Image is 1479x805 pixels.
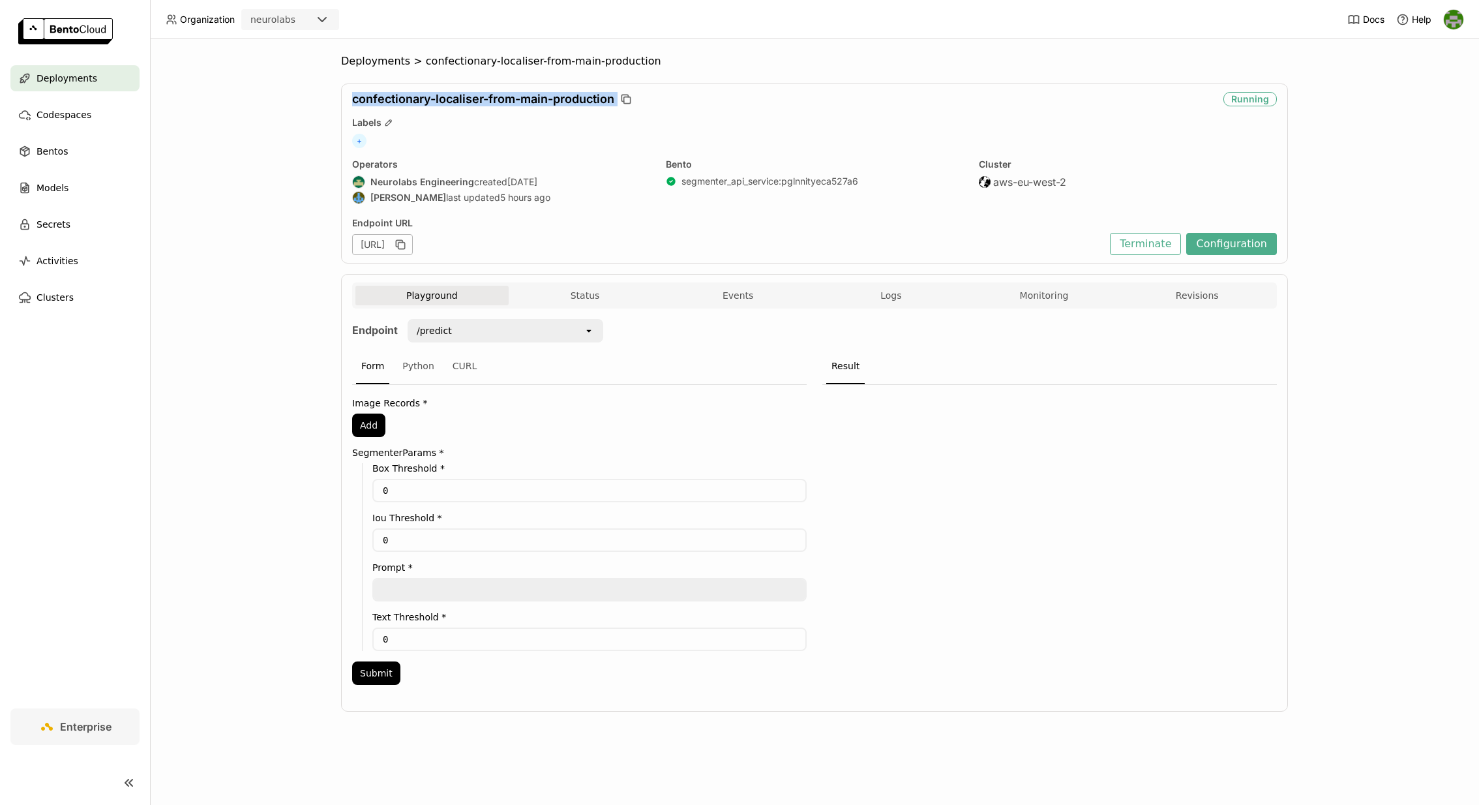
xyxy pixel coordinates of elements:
[341,55,410,68] span: Deployments
[880,290,901,301] span: Logs
[37,253,78,269] span: Activities
[18,18,113,44] img: logo
[993,175,1066,189] span: aws-eu-west-2
[500,192,550,204] span: 5 hours ago
[341,55,1288,68] nav: Breadcrumbs navigation
[352,398,807,408] label: Image Records *
[10,65,140,91] a: Deployments
[370,192,446,204] strong: [PERSON_NAME]
[352,134,366,148] span: +
[180,14,235,25] span: Organization
[10,284,140,311] a: Clusters
[352,324,398,337] strong: Endpoint
[37,290,74,305] span: Clusters
[37,144,68,159] span: Bentos
[826,349,865,384] div: Result
[10,102,140,128] a: Codespaces
[666,159,964,170] div: Bento
[507,176,537,188] span: [DATE]
[10,175,140,201] a: Models
[1363,14,1384,25] span: Docs
[372,612,807,622] label: Text Threshold *
[372,513,807,523] label: Iou Threshold *
[453,324,455,337] input: Selected /predict.
[297,14,298,27] input: Selected neurolabs.
[10,248,140,274] a: Activities
[352,234,413,255] div: [URL]
[352,448,807,458] label: SegmenterParams *
[352,414,385,437] button: Add
[447,349,483,384] div: CURL
[372,463,807,474] label: Box Threshold *
[1396,13,1431,26] div: Help
[968,286,1121,305] button: Monitoring
[37,70,97,86] span: Deployments
[352,92,614,106] span: confectionary-localiser-from-main-production
[1444,10,1463,29] img: Toby Thomas
[352,191,650,204] div: last updated
[1223,92,1277,106] div: Running
[681,175,858,187] a: segmenter_api_service:pglnnityeca527a6
[372,562,807,573] label: Prompt *
[37,107,91,123] span: Codespaces
[37,217,70,232] span: Secrets
[1347,13,1384,26] a: Docs
[352,175,650,189] div: created
[352,217,1103,229] div: Endpoint URL
[1120,286,1274,305] button: Revisions
[10,211,140,237] a: Secrets
[410,55,426,68] span: >
[979,159,1277,170] div: Cluster
[352,159,650,170] div: Operators
[353,176,365,188] img: Neurolabs Engineering
[1110,233,1181,255] button: Terminate
[1186,233,1277,255] button: Configuration
[426,55,661,68] span: confectionary-localiser-from-main-production
[1412,14,1431,25] span: Help
[250,13,295,26] div: neurolabs
[509,286,662,305] button: Status
[10,708,140,745] a: Enterprise
[60,720,112,733] span: Enterprise
[584,326,594,336] svg: open
[10,138,140,164] a: Bentos
[661,286,814,305] button: Events
[353,192,365,204] img: Flaviu Sămărghițan
[37,180,68,196] span: Models
[417,324,452,337] div: /predict
[370,176,474,188] strong: Neurolabs Engineering
[352,661,400,685] button: Submit
[355,286,509,305] button: Playground
[356,349,389,384] div: Form
[397,349,440,384] div: Python
[352,117,1277,129] div: Labels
